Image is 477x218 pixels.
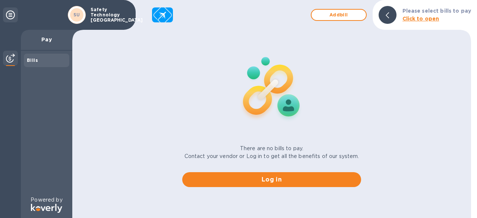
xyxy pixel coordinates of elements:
p: Powered by [31,196,62,204]
span: Log in [188,175,355,184]
span: Add bill [318,10,360,19]
p: Pay [27,36,66,43]
b: Click to open [402,16,439,22]
button: Log in [182,172,361,187]
b: Please select bills to pay [402,8,471,14]
p: Safety Technology [GEOGRAPHIC_DATA] [91,7,128,23]
p: There are no bills to pay. Contact your vendor or Log in to get all the benefits of our system. [184,145,359,160]
b: SU [73,12,80,18]
img: Logo [31,204,62,213]
button: Addbill [311,9,367,21]
b: Bills [27,57,38,63]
